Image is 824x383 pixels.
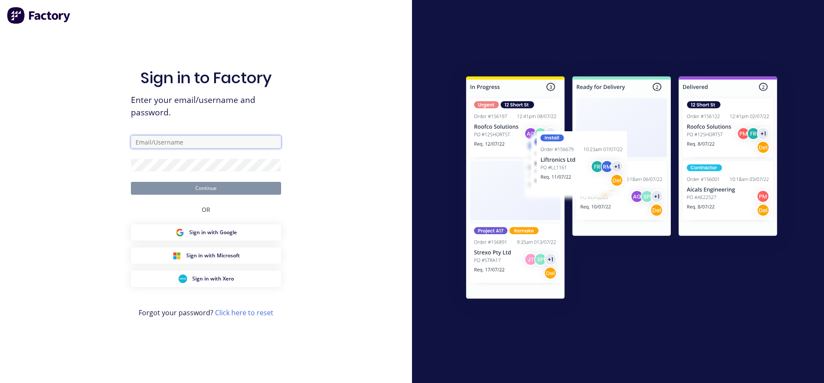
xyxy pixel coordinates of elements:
[215,308,273,317] a: Click here to reset
[447,59,796,319] img: Sign in
[131,271,281,287] button: Xero Sign inSign in with Xero
[131,247,281,264] button: Microsoft Sign inSign in with Microsoft
[139,308,273,318] span: Forgot your password?
[140,69,272,87] h1: Sign in to Factory
[186,252,240,259] span: Sign in with Microsoft
[7,7,71,24] img: Factory
[131,224,281,241] button: Google Sign inSign in with Google
[192,275,234,283] span: Sign in with Xero
[131,136,281,148] input: Email/Username
[179,274,187,283] img: Xero Sign in
[176,228,184,237] img: Google Sign in
[131,182,281,195] button: Continue
[202,195,210,224] div: OR
[189,229,237,236] span: Sign in with Google
[173,251,181,260] img: Microsoft Sign in
[131,94,281,119] span: Enter your email/username and password.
